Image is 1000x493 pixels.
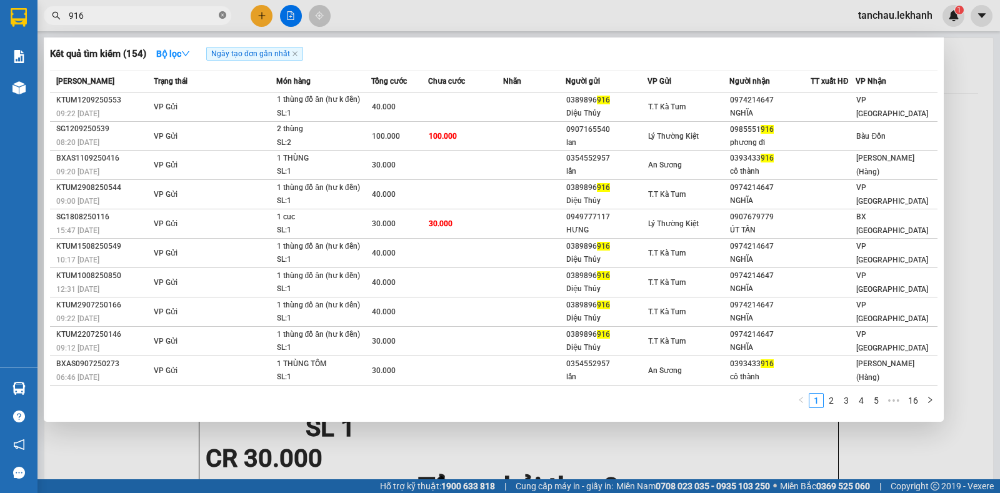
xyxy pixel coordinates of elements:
span: 10:17 [DATE] [56,256,99,264]
span: VP Gửi [154,102,177,111]
span: close [292,51,298,57]
span: [PERSON_NAME] [56,77,114,86]
span: 30.000 [372,337,396,346]
span: Bàu Đồn [856,132,886,141]
div: Diệu Thủy [566,107,647,120]
span: T.T Kà Tum [648,307,686,316]
div: NGHĨA [730,253,811,266]
span: VP Gửi [154,190,177,199]
div: SL: 1 [277,224,371,237]
span: 40.000 [372,307,396,316]
div: 0389896 [566,181,647,194]
div: KTUM1508250549 [56,240,150,253]
span: 09:12 [DATE] [56,344,99,352]
div: 0985551 [730,123,811,136]
div: lấn [566,165,647,178]
span: VP Gửi [154,337,177,346]
div: NGHĨA [730,194,811,207]
span: An Sương [648,161,682,169]
div: 1 THÙNG [277,152,371,166]
div: lấn [566,371,647,384]
span: 916 [597,330,610,339]
span: 09:00 [DATE] [56,197,99,206]
li: 3 [839,393,854,408]
span: 09:22 [DATE] [56,109,99,118]
img: warehouse-icon [12,382,26,395]
input: Tìm tên, số ĐT hoặc mã đơn [69,9,216,22]
span: 40.000 [372,249,396,257]
span: 08:20 [DATE] [56,138,99,147]
span: Người nhận [729,77,770,86]
li: Next 5 Pages [884,393,904,408]
div: Diệu Thủy [566,194,647,207]
span: close-circle [219,11,226,19]
div: Diệu Thủy [566,282,647,296]
span: Trạng thái [154,77,187,86]
div: ÚT TẤN [730,224,811,237]
span: 100.000 [372,132,400,141]
div: SL: 1 [277,312,371,326]
span: search [52,11,61,20]
div: 0974214647 [730,299,811,312]
span: VP Gửi [154,249,177,257]
div: 0393433 [730,152,811,165]
span: 30.000 [429,219,452,228]
span: An Sương [648,366,682,375]
span: VP Gửi [154,307,177,316]
span: T.T Kà Tum [648,190,686,199]
span: T.T Kà Tum [648,278,686,287]
span: VP [GEOGRAPHIC_DATA] [856,271,928,294]
div: 1 thùng đồ ăn (hư k đền) [277,93,371,107]
span: T.T Kà Tum [648,249,686,257]
span: VP Gửi [647,77,671,86]
div: SL: 2 [277,136,371,150]
li: 2 [824,393,839,408]
img: logo-vxr [11,8,27,27]
button: left [794,393,809,408]
div: 1 thùng đồ ăn (hư k đền) [277,181,371,195]
div: 0397401779 [11,56,137,73]
img: warehouse-icon [12,81,26,94]
span: VP [GEOGRAPHIC_DATA] [856,183,928,206]
div: Diệu Thủy [566,253,647,266]
div: 2 thùng [277,122,371,136]
div: NGHĨA [730,107,811,120]
div: SL: 1 [277,253,371,267]
span: T.T Kà Tum [648,337,686,346]
div: SG1209250539 [56,122,150,136]
div: cô thành [730,371,811,384]
div: BX [GEOGRAPHIC_DATA] [11,11,137,41]
div: 30.000 [9,81,139,96]
h3: Kết quả tìm kiếm ( 154 ) [50,47,146,61]
div: DUNG [146,41,254,56]
div: 0974214647 [730,269,811,282]
li: 1 [809,393,824,408]
div: 1 thùng đồ ăn (hư k đền) [277,328,371,342]
div: 0354552957 [566,357,647,371]
span: 09:22 [DATE] [56,314,99,323]
span: TT xuất HĐ [811,77,849,86]
div: NGHĨA [730,312,811,325]
div: 0389896 [566,240,647,253]
span: left [797,396,805,404]
span: 30.000 [372,219,396,228]
span: 30.000 [372,366,396,375]
li: 5 [869,393,884,408]
div: 0907679779 [730,211,811,224]
span: 06:46 [DATE] [56,373,99,382]
li: Next Page [922,393,937,408]
div: 0389896 [566,269,647,282]
button: right [922,393,937,408]
span: 916 [597,96,610,104]
span: ••• [884,393,904,408]
span: 916 [597,183,610,192]
span: 916 [761,359,774,368]
div: 0389896 [566,94,647,107]
div: SL: 1 [277,165,371,179]
span: VP Gửi [154,278,177,287]
div: 0389896 [566,328,647,341]
span: CR : [9,82,29,95]
span: Gửi: [11,12,30,25]
div: 1 thùng đồ ăn (hư k đền) [277,269,371,283]
div: HƯNG [566,224,647,237]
